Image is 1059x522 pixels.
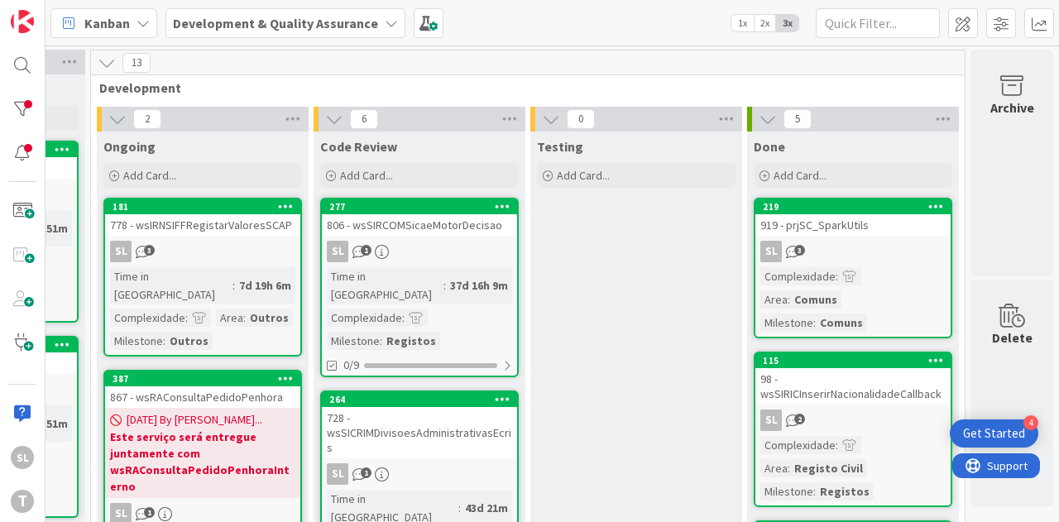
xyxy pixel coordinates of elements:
[113,373,300,385] div: 387
[755,241,951,262] div: SL
[246,309,293,327] div: Outros
[243,309,246,327] span: :
[173,15,378,31] b: Development & Quality Assurance
[99,79,944,96] span: Development
[361,467,371,478] span: 1
[754,138,785,155] span: Done
[776,15,798,31] span: 3x
[760,290,788,309] div: Area
[35,2,75,22] span: Support
[754,198,952,338] a: 219919 - prjSC_SparkUtilsSLComplexidade:Area:ComunsMilestone:Comuns
[816,482,874,500] div: Registos
[163,332,165,350] span: :
[322,199,517,214] div: 277
[105,241,300,262] div: SL
[760,267,836,285] div: Complexidade
[110,429,295,495] b: Este serviço será entregue juntamente com wsRAConsultaPedidoPenhoraInterno
[755,353,951,368] div: 115
[790,290,841,309] div: Comuns
[105,371,300,386] div: 387
[133,109,161,129] span: 2
[110,309,185,327] div: Complexidade
[105,371,300,408] div: 387867 - wsRAConsultaPedidoPenhora
[322,199,517,236] div: 277806 - wsSIRCOMSicaeMotorDecisao
[760,482,813,500] div: Milestone
[165,332,213,350] div: Outros
[950,419,1038,448] div: Open Get Started checklist, remaining modules: 4
[105,214,300,236] div: 778 - wsIRNSIFFRegistarValoresSCAP
[103,198,302,357] a: 181778 - wsIRNSIFFRegistarValoresSCAPSLTime in [GEOGRAPHIC_DATA]:7d 19h 6mComplexidade:Area:Outro...
[235,276,295,295] div: 7d 19h 6m
[760,314,813,332] div: Milestone
[794,245,805,256] span: 3
[816,8,940,38] input: Quick Filter...
[446,276,512,295] div: 37d 16h 9m
[329,201,517,213] div: 277
[755,368,951,405] div: 98 - wsSIRICInserirNacionalidadeCallback
[144,507,155,518] span: 1
[763,355,951,366] div: 115
[788,459,790,477] span: :
[380,332,382,350] span: :
[763,201,951,213] div: 219
[755,199,951,214] div: 219
[755,353,951,405] div: 11598 - wsSIRICInserirNacionalidadeCallback
[731,15,754,31] span: 1x
[836,436,838,454] span: :
[185,309,188,327] span: :
[103,138,156,155] span: Ongoing
[320,198,519,377] a: 277806 - wsSIRCOMSicaeMotorDecisaoSLTime in [GEOGRAPHIC_DATA]:37d 16h 9mComplexidade:Milestone:Re...
[755,409,951,431] div: SL
[813,314,816,332] span: :
[122,53,151,73] span: 13
[11,10,34,33] img: Visit kanbanzone.com
[322,463,517,485] div: SL
[567,109,595,129] span: 0
[790,459,867,477] div: Registo Civil
[760,409,782,431] div: SL
[322,392,517,407] div: 264
[105,386,300,408] div: 867 - wsRAConsultaPedidoPenhora
[402,309,405,327] span: :
[105,199,300,214] div: 181
[322,214,517,236] div: 806 - wsSIRCOMSicaeMotorDecisao
[110,332,163,350] div: Milestone
[816,314,867,332] div: Comuns
[788,290,790,309] span: :
[322,241,517,262] div: SL
[1023,415,1038,430] div: 4
[836,267,838,285] span: :
[105,199,300,236] div: 181778 - wsIRNSIFFRegistarValoresSCAP
[754,15,776,31] span: 2x
[343,357,359,374] span: 0/9
[113,201,300,213] div: 181
[760,459,788,477] div: Area
[110,241,132,262] div: SL
[443,276,446,295] span: :
[755,199,951,236] div: 219919 - prjSC_SparkUtils
[11,446,34,469] div: SL
[458,499,461,517] span: :
[327,463,348,485] div: SL
[327,241,348,262] div: SL
[11,490,34,513] div: T
[992,328,1033,347] div: Delete
[537,138,583,155] span: Testing
[320,138,397,155] span: Code Review
[322,392,517,458] div: 264728 - wsSICRIMDivisoesAdministrativasEcris
[340,168,393,183] span: Add Card...
[327,309,402,327] div: Complexidade
[557,168,610,183] span: Add Card...
[755,214,951,236] div: 919 - prjSC_SparkUtils
[361,245,371,256] span: 1
[774,168,827,183] span: Add Card...
[990,98,1034,117] div: Archive
[127,411,262,429] span: [DATE] By [PERSON_NAME]...
[84,13,130,33] span: Kanban
[322,407,517,458] div: 728 - wsSICRIMDivisoesAdministrativasEcris
[123,168,176,183] span: Add Card...
[754,352,952,507] a: 11598 - wsSIRICInserirNacionalidadeCallbackSLComplexidade:Area:Registo CivilMilestone:Registos
[110,267,232,304] div: Time in [GEOGRAPHIC_DATA]
[327,332,380,350] div: Milestone
[963,425,1025,442] div: Get Started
